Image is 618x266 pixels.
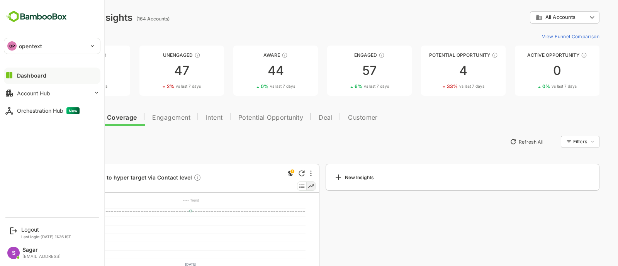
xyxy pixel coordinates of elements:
[259,169,268,179] div: This is a global insight. Segment selection is not applicable for this view
[206,46,291,96] a: AwareThese accounts have just entered the buying cycle and need further nurturing440%vs last 7 days
[36,223,43,227] text: 800
[243,83,268,89] span: vs last 7 days
[4,9,69,24] img: BambooboxFullLogoMark.5f36c76dfaba33ec1ec1367b70bb1252.svg
[149,83,174,89] span: vs last 7 days
[17,72,46,79] div: Dashboard
[508,14,560,21] div: All Accounts
[39,214,43,219] text: 1K
[394,64,479,77] div: 4
[337,83,362,89] span: vs last 7 days
[525,83,550,89] span: vs last 7 days
[554,52,560,58] div: These accounts have open opportunities which might be at any of the Sales Stages
[545,135,572,149] div: Filters
[292,115,306,121] span: Deal
[46,83,80,89] div: 0 %
[255,52,261,58] div: These accounts have just entered the buying cycle and need further nurturing
[36,240,43,244] text: 400
[234,83,268,89] div: 0 %
[488,64,572,77] div: 0
[515,83,550,89] div: 0 %
[328,83,362,89] div: 6 %
[112,64,197,77] div: 47
[7,41,17,51] div: OP
[19,46,103,96] a: UnreachedThese accounts have not been engaged with for a defined time period120%vs last 7 days
[420,83,457,89] div: 33 %
[321,115,351,121] span: Customer
[211,115,277,121] span: Potential Opportunity
[112,46,197,96] a: UnengagedThese accounts have not shown enough engagement and need nurturing472%vs last 7 days
[479,136,520,148] button: Refresh All
[351,52,358,58] div: These accounts are warm, further nurturing would qualify them to MQAs
[22,254,61,259] div: [EMAIL_ADDRESS]
[4,85,100,101] button: Account Hub
[26,222,30,246] text: No of contacts
[37,248,43,252] text: 200
[19,64,103,77] div: 12
[206,64,291,77] div: 44
[394,52,479,58] div: Potential Opportunity
[109,16,145,22] ag: (164 Accounts)
[4,103,100,119] button: Orchestration HubNew
[512,30,572,42] button: View Funnel Comparison
[299,164,572,191] a: New Insights
[19,135,75,149] button: New Insights
[36,206,43,210] text: 1.2K
[125,115,163,121] span: Engagement
[36,231,43,236] text: 600
[66,107,80,114] span: New
[17,90,50,97] div: Account Hub
[55,83,80,89] span: vs last 7 days
[300,64,385,77] div: 57
[19,52,103,58] div: Unreached
[156,198,172,202] text: ---- Trend
[166,174,174,183] div: Description not present
[206,52,291,58] div: Aware
[41,174,177,183] a: 1138 Contacts to hyper target via Contact levelDescription not present
[300,46,385,96] a: EngagedThese accounts are warm, further nurturing would qualify them to MQAs576%vs last 7 days
[488,52,572,58] div: Active Opportunity
[41,174,174,183] span: 1138 Contacts to hyper target via Contact level
[19,12,105,23] div: Dashboard Insights
[21,226,71,233] div: Logout
[21,234,71,239] p: Last login: [DATE] 11:36 IST
[17,107,80,114] div: Orchestration Hub
[518,14,548,20] span: All Accounts
[41,256,43,261] text: 0
[300,52,385,58] div: Engaged
[307,173,347,182] div: New Insights
[26,115,110,121] span: Data Quality and Coverage
[283,170,285,176] div: More
[432,83,457,89] span: vs last 7 days
[167,52,173,58] div: These accounts have not shown enough engagement and need nurturing
[22,247,61,253] div: Sagar
[4,68,100,83] button: Dashboard
[179,115,196,121] span: Intent
[140,83,174,89] div: 2 %
[394,46,479,96] a: Potential OpportunityThese accounts are MQAs and can be passed on to Inside Sales433%vs last 7 days
[7,247,20,259] div: S
[503,10,572,25] div: All Accounts
[546,139,560,144] div: Filters
[465,52,471,58] div: These accounts are MQAs and can be passed on to Inside Sales
[272,170,278,176] div: Refresh
[19,42,42,50] p: opentext
[73,52,80,58] div: These accounts have not been engaged with for a defined time period
[112,52,197,58] div: Unengaged
[488,46,572,96] a: Active OpportunityThese accounts have open opportunities which might be at any of the Sales Stage...
[4,38,100,54] div: OPopentext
